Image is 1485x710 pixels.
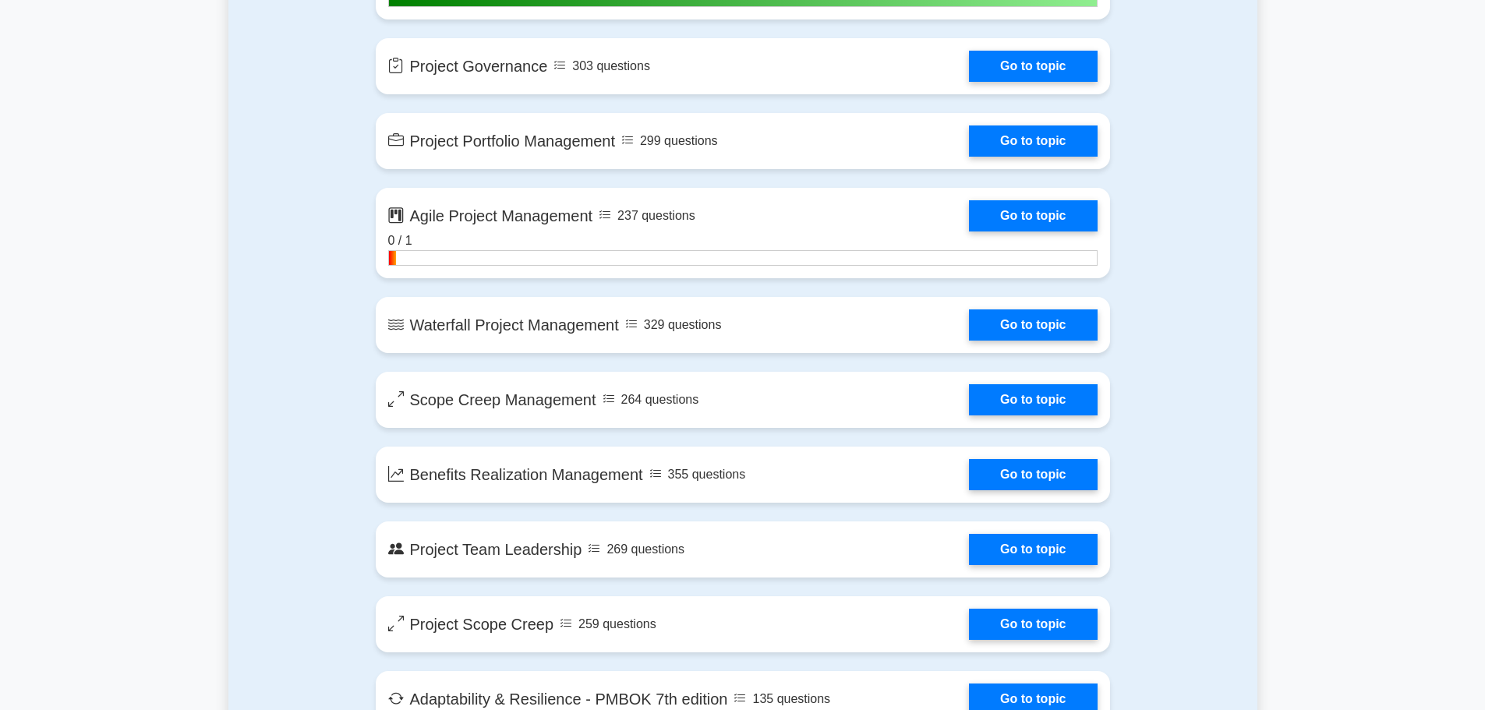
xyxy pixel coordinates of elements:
a: Go to topic [969,384,1097,415]
a: Go to topic [969,609,1097,640]
a: Go to topic [969,534,1097,565]
a: Go to topic [969,459,1097,490]
a: Go to topic [969,51,1097,82]
a: Go to topic [969,200,1097,231]
a: Go to topic [969,309,1097,341]
a: Go to topic [969,125,1097,157]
